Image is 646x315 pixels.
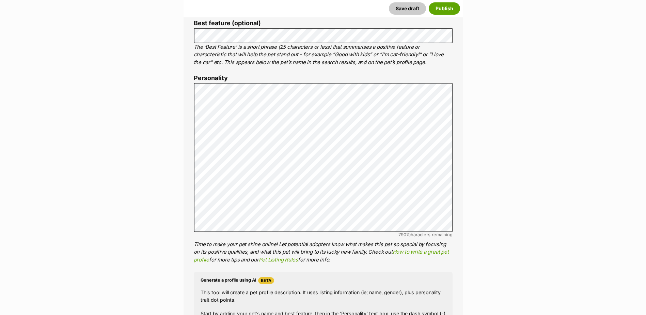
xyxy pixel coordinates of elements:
[194,241,453,264] p: Time to make your pet shine online! Let potential adopters know what makes this pet so special by...
[259,256,298,263] a: Pet Listing Rules
[429,2,460,15] button: Publish
[389,2,426,15] button: Save draft
[258,277,274,284] span: Beta
[194,43,453,66] p: The ‘Best Feature’ is a short phrase (25 characters or less) that summarises a positive feature o...
[194,232,453,237] div: characters remaining
[194,249,449,263] a: How to write a great pet profile
[194,20,453,27] label: Best feature (optional)
[194,75,453,82] label: Personality
[398,232,408,237] span: 7907
[201,277,446,284] h4: Generate a profile using AI
[201,289,446,303] p: This tool will create a pet profile description. It uses listing information (ie; name, gender), ...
